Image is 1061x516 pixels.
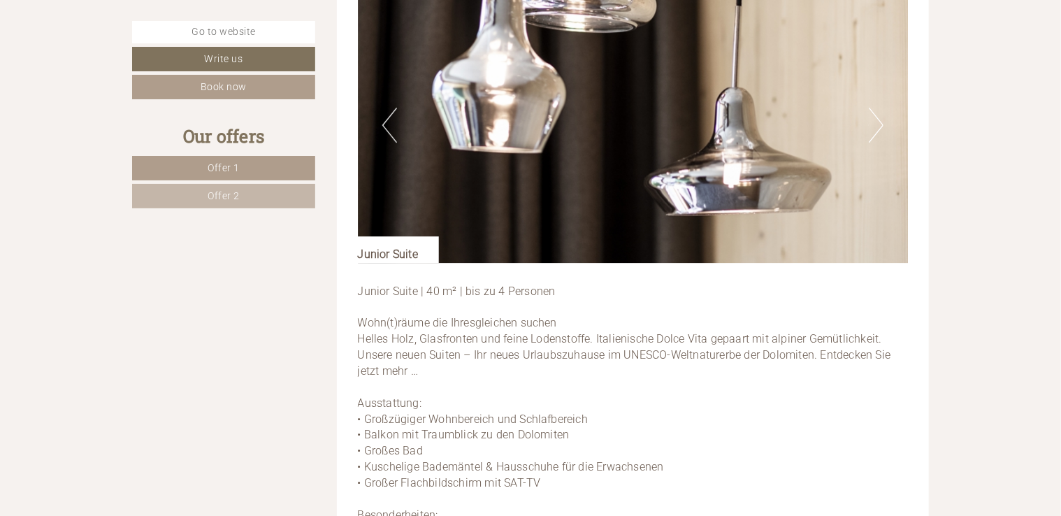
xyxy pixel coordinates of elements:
[22,41,164,52] div: Hotel Simpaty
[132,75,315,99] a: Book now
[382,108,397,143] button: Previous
[250,11,300,35] div: [DATE]
[208,190,240,201] span: Offer 2
[208,162,240,173] span: Offer 1
[358,236,439,263] div: Junior Suite
[132,124,315,149] div: Our offers
[132,21,315,43] a: Go to website
[11,38,171,81] div: Hello, how can we help you?
[22,69,164,78] small: 19:32
[484,368,551,393] button: Send
[869,108,883,143] button: Next
[132,47,315,71] a: Write us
